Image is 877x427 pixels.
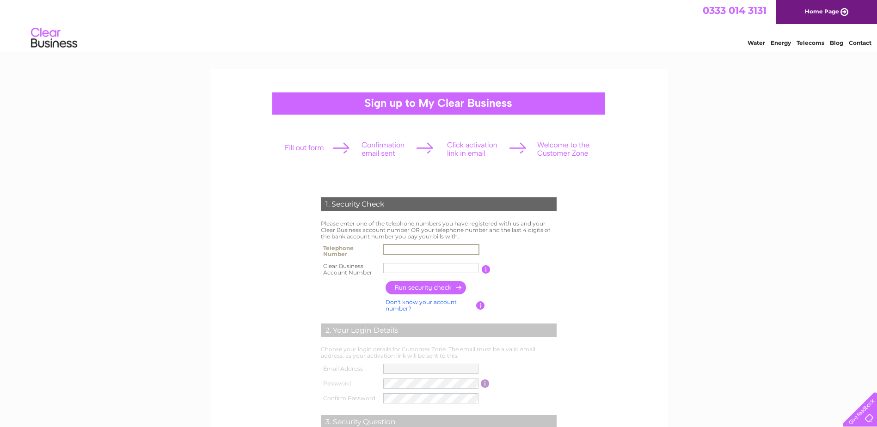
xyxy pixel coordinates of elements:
[31,24,78,52] img: logo.png
[771,39,791,46] a: Energy
[386,299,457,312] a: Don't know your account number?
[321,323,557,337] div: 2. Your Login Details
[476,301,485,310] input: Information
[830,39,843,46] a: Blog
[481,379,490,388] input: Information
[748,39,765,46] a: Water
[319,376,381,391] th: Password
[221,5,657,45] div: Clear Business is a trading name of Verastar Limited (registered in [GEOGRAPHIC_DATA] No. 3667643...
[703,5,767,16] a: 0333 014 3131
[482,265,491,274] input: Information
[319,361,381,376] th: Email Address
[319,260,381,279] th: Clear Business Account Number
[319,344,559,361] td: Choose your login details for Customer Zone. The email must be a valid email address, as your act...
[319,218,559,242] td: Please enter one of the telephone numbers you have registered with us and your Clear Business acc...
[849,39,871,46] a: Contact
[319,391,381,406] th: Confirm Password
[797,39,824,46] a: Telecoms
[319,242,381,260] th: Telephone Number
[321,197,557,211] div: 1. Security Check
